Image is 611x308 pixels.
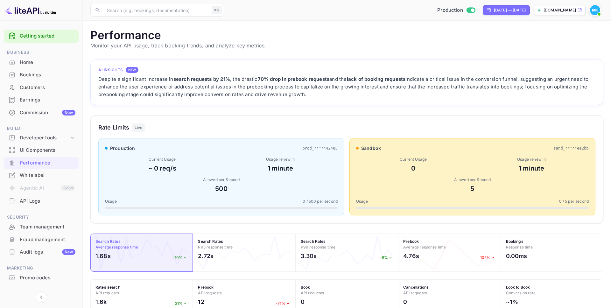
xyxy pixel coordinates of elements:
span: Average response time [403,245,446,249]
div: 500 [105,184,338,193]
span: Usage [356,199,368,204]
span: 0 / 500 per second [303,199,338,204]
div: Current Usage [105,157,220,162]
div: Earnings [20,96,75,104]
h2: 3.30s [301,252,317,260]
p: -8% [380,255,393,261]
a: Customers [4,81,79,93]
div: Promo codes [20,274,75,282]
span: 0 / 5 per second [559,199,589,204]
h2: 12 [198,297,204,306]
div: Fraud management [20,236,75,243]
div: Performance [4,157,79,169]
div: New [62,110,75,115]
div: UI Components [20,147,75,154]
div: New [62,249,75,255]
span: API requests [198,290,221,295]
span: Conversion rate [506,290,536,295]
strong: lack of booking requests [347,76,406,82]
span: P99 response time [301,245,336,249]
div: Audit logs [20,248,75,256]
strong: Look to Book [506,285,530,290]
strong: Prebook [403,239,419,244]
div: Current Usage [356,157,471,162]
span: production [110,145,135,151]
img: Michelle Krogmeier [590,5,600,15]
div: Despite a significant increase in , the drastic and the indicate a critical issue in the conversi... [98,75,595,98]
div: Usage renew in [474,157,589,162]
span: Security [4,214,79,221]
a: Getting started [20,32,75,40]
h2: 4.76s [403,252,419,260]
p: Monitor your API usage, track booking trends, and analyze key metrics. [90,42,603,49]
span: API requests [301,290,324,295]
input: Search (e.g. bookings, documentation) [103,4,209,17]
div: 1 minute [474,164,589,173]
div: Allowed per Second [356,177,589,183]
div: Live [132,123,145,132]
div: Developer tools [20,134,69,142]
span: Response time [506,245,533,249]
strong: Prebook [198,285,214,290]
h2: 1.6k [95,297,107,306]
a: API Logs [4,195,79,207]
div: Team management [20,223,75,231]
strong: Search Rates [301,239,326,244]
div: API Logs [20,198,75,205]
a: Audit logsNew [4,246,79,258]
p: 21% [175,301,188,306]
a: Team management [4,221,79,233]
h2: ~1% [506,297,518,306]
div: Whitelabel [20,172,75,179]
span: API requests [95,290,119,295]
span: Build [4,125,79,132]
div: Bookings [20,71,75,79]
div: 0 [356,164,471,173]
strong: Cancellations [403,285,429,290]
span: Business [4,49,79,56]
span: Average response time [95,245,138,249]
span: Production [437,7,463,14]
h2: 0 [403,297,407,306]
div: 1 minute [223,164,338,173]
div: Whitelabel [4,169,79,182]
div: API Logs [4,195,79,207]
strong: search requests by 21% [173,76,230,82]
div: Customers [4,81,79,94]
img: LiteAPI logo [5,5,56,15]
div: NEW [126,67,138,73]
a: UI Components [4,144,79,156]
span: P95 response time [198,245,233,249]
a: Fraud management [4,234,79,245]
h1: Performance [90,28,603,42]
a: CommissionNew [4,107,79,118]
strong: 70% drop in prebook requests [258,76,330,82]
a: Bookings [4,69,79,80]
div: Home [4,56,79,69]
strong: Search Rates [198,239,223,244]
div: Getting started [4,30,79,43]
h2: 0.00ms [506,252,527,260]
p: -10% [173,255,188,261]
strong: Book [301,285,310,290]
h2: 0 [301,297,305,306]
p: -71% [276,301,291,306]
div: UI Components [4,144,79,157]
div: 5 [356,184,589,193]
strong: Bookings [506,239,523,244]
h2: 1.68s [95,252,111,260]
div: Usage renew in [223,157,338,162]
span: sandbox [361,145,381,151]
a: Home [4,56,79,68]
span: Marketing [4,265,79,272]
h2: 2.72s [198,252,214,260]
div: ~ 0 req/s [105,164,220,173]
div: Earnings [4,94,79,106]
div: Customers [20,84,75,91]
div: CommissionNew [4,107,79,119]
div: Developer tools [4,132,79,143]
strong: Rates search [95,285,120,290]
strong: Search Rates [95,239,121,244]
